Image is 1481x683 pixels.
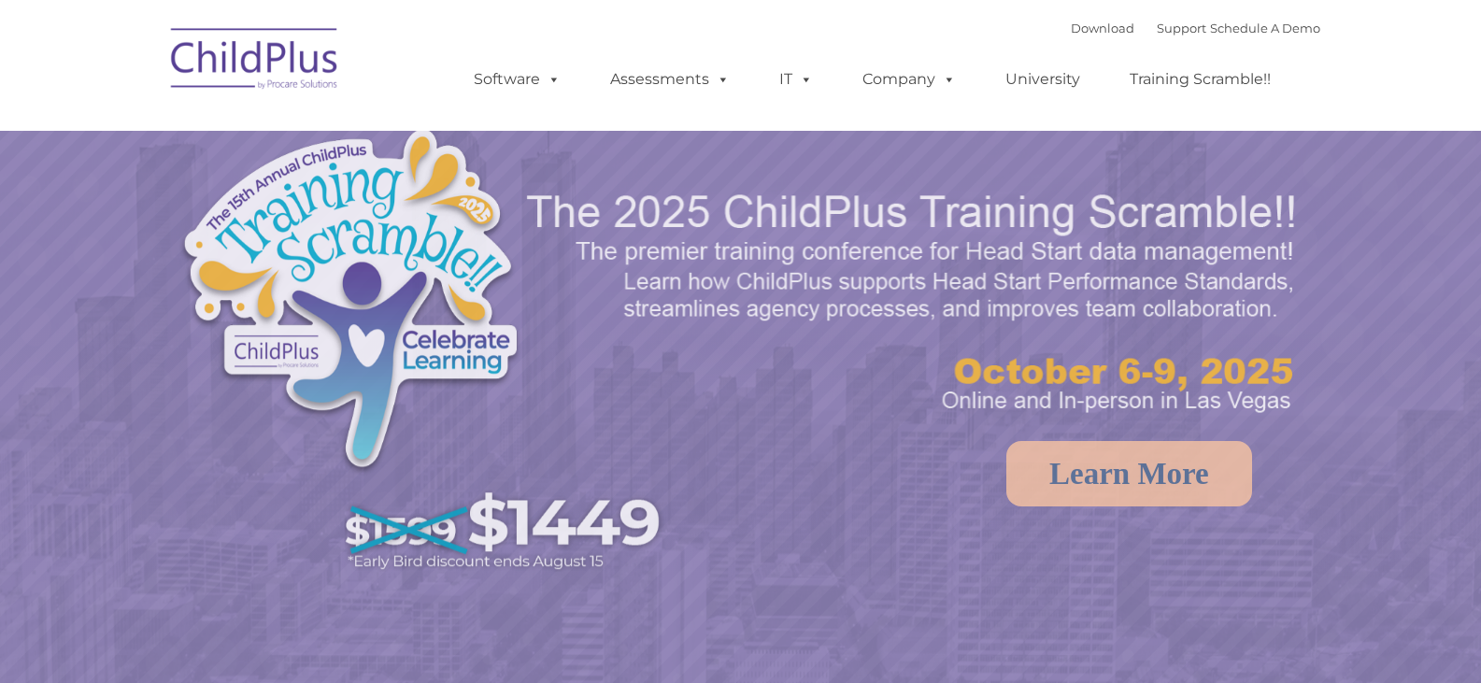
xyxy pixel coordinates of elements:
[987,61,1099,98] a: University
[1071,21,1320,36] font: |
[761,61,832,98] a: IT
[1006,441,1252,506] a: Learn More
[844,61,975,98] a: Company
[591,61,748,98] a: Assessments
[162,15,349,108] img: ChildPlus by Procare Solutions
[455,61,579,98] a: Software
[1071,21,1134,36] a: Download
[1111,61,1289,98] a: Training Scramble!!
[1210,21,1320,36] a: Schedule A Demo
[1157,21,1206,36] a: Support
